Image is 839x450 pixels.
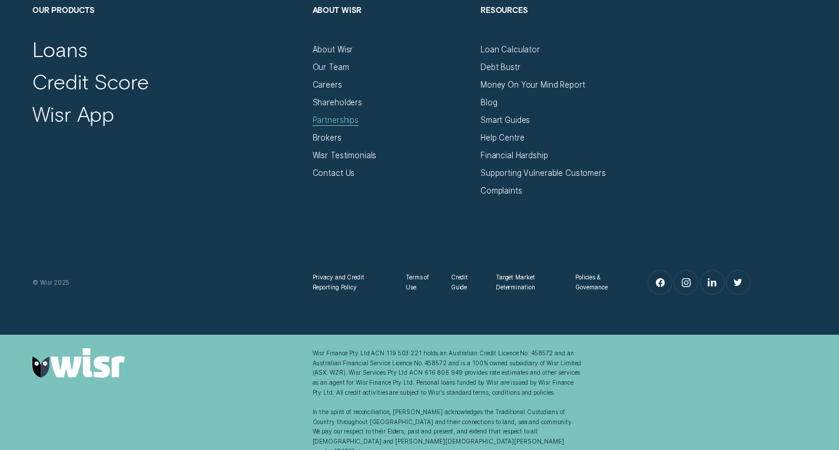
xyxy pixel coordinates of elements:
[480,5,639,45] h2: Resources
[480,62,520,72] a: Debt Bustr
[480,45,540,55] a: Loan Calculator
[313,62,349,72] a: Our Team
[727,271,750,294] a: Twitter
[313,45,353,55] a: About Wisr
[480,115,530,125] a: Smart Guides
[313,272,388,292] a: Privacy and Credit Reporting Policy
[32,36,88,62] a: Loans
[451,272,478,292] a: Credit Guide
[313,98,362,108] a: Shareholders
[480,151,548,161] a: Financial Hardship
[313,168,355,178] a: Contact Us
[648,271,672,294] a: Facebook
[480,80,585,90] a: Money On Your Mind Report
[701,271,724,294] a: LinkedIn
[480,186,522,196] a: Complaints
[406,272,433,292] a: Terms of Use
[480,168,606,178] a: Supporting Vulnerable Customers
[313,5,471,45] h2: About Wisr
[32,101,114,126] a: Wisr App
[496,272,558,292] a: Target Market Determination
[575,272,621,292] a: Policies & Governance
[32,69,149,94] a: Credit Score
[32,348,125,378] img: Wisr
[313,133,341,143] a: Brokers
[28,278,308,288] div: © Wisr 2025
[480,133,525,143] a: Help Centre
[480,98,497,108] a: Blog
[674,271,698,294] a: Instagram
[313,151,377,161] a: Wisr Testimonials
[313,115,359,125] a: Partnerships
[313,80,342,90] a: Careers
[32,5,303,45] h2: Our Products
